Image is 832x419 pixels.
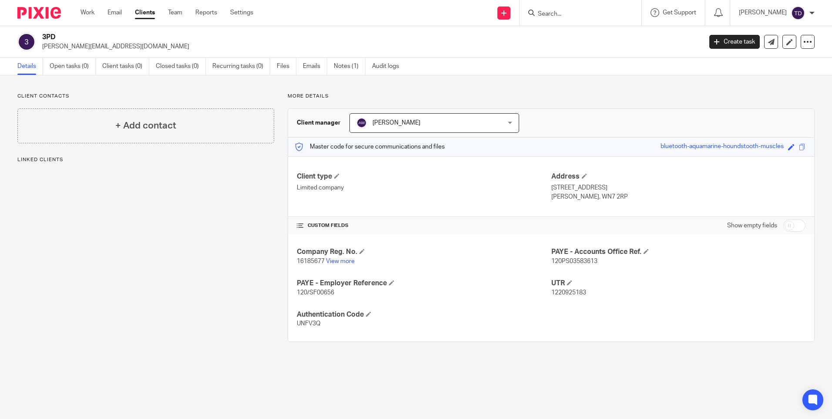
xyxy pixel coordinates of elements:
[135,8,155,17] a: Clients
[739,8,787,17] p: [PERSON_NAME]
[277,58,296,75] a: Files
[551,183,805,192] p: [STREET_ADDRESS]
[297,172,551,181] h4: Client type
[551,193,805,201] p: [PERSON_NAME], WN7 2RP
[297,247,551,257] h4: Company Reg. No.
[791,6,805,20] img: svg%3E
[297,279,551,288] h4: PAYE - Employer Reference
[356,118,367,128] img: svg%3E
[303,58,327,75] a: Emails
[297,222,551,229] h4: CUSTOM FIELDS
[42,42,696,51] p: [PERSON_NAME][EMAIL_ADDRESS][DOMAIN_NAME]
[663,10,696,16] span: Get Support
[372,58,406,75] a: Audit logs
[17,93,274,100] p: Client contacts
[195,8,217,17] a: Reports
[297,258,325,264] span: 16185677
[551,290,586,296] span: 1220925183
[212,58,270,75] a: Recurring tasks (0)
[709,35,760,49] a: Create task
[326,258,355,264] a: View more
[372,120,420,126] span: [PERSON_NAME]
[17,33,36,51] img: svg%3E
[551,247,805,257] h4: PAYE - Accounts Office Ref.
[115,119,176,132] h4: + Add contact
[551,279,805,288] h4: UTR
[17,156,274,163] p: Linked clients
[297,118,341,127] h3: Client manager
[661,142,784,152] div: bluetooth-aquamarine-houndstooth-muscles
[81,8,94,17] a: Work
[334,58,366,75] a: Notes (1)
[551,172,805,181] h4: Address
[230,8,253,17] a: Settings
[295,142,445,151] p: Master code for secure communications and files
[156,58,206,75] a: Closed tasks (0)
[107,8,122,17] a: Email
[537,10,615,18] input: Search
[297,321,321,327] span: UNFV3Q
[727,221,777,230] label: Show empty fields
[168,8,182,17] a: Team
[551,258,597,264] span: 120PS03583613
[17,58,43,75] a: Details
[102,58,149,75] a: Client tasks (0)
[50,58,96,75] a: Open tasks (0)
[288,93,815,100] p: More details
[297,310,551,319] h4: Authentication Code
[42,33,565,42] h2: 3PD
[297,183,551,192] p: Limited company
[17,7,61,19] img: Pixie
[297,290,334,296] span: 120/SF00656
